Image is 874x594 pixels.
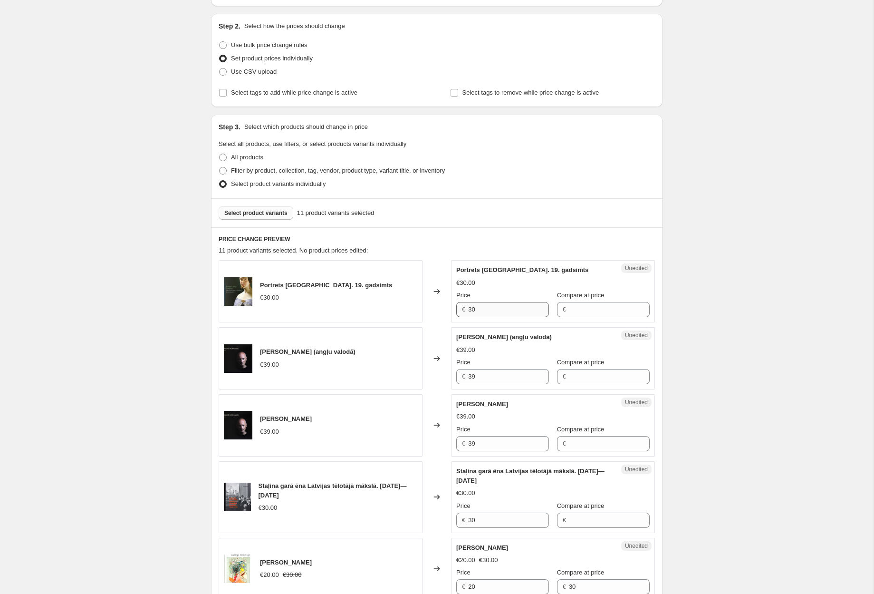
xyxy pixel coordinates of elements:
[224,209,288,217] span: Select product variants
[219,206,293,220] button: Select product variants
[231,41,307,49] span: Use bulk price change rules
[260,293,279,302] div: €30.00
[219,21,240,31] h2: Step 2.
[456,292,471,299] span: Price
[219,140,406,147] span: Select all products, use filters, or select products variants individually
[231,154,263,161] span: All products
[456,502,471,509] span: Price
[283,570,302,580] strike: €30.00
[456,333,552,341] span: [PERSON_NAME] (angļu valodā)
[231,167,445,174] span: Filter by product, collection, tag, vendor, product type, variant title, or inventory
[462,516,465,524] span: €
[224,555,252,583] img: GeorgsSenbergsVaaksShopify700b_80x.jpg
[456,488,475,498] div: €30.00
[462,583,465,590] span: €
[557,292,605,299] span: Compare at price
[260,570,279,580] div: €20.00
[456,555,475,565] div: €20.00
[462,373,465,380] span: €
[557,569,605,576] span: Compare at price
[456,266,588,273] span: Portrets [GEOGRAPHIC_DATA]. 19. gadsimts
[625,542,648,550] span: Unedited
[219,122,240,132] h2: Step 3.
[557,502,605,509] span: Compare at price
[625,466,648,473] span: Unedited
[260,360,279,370] div: €39.00
[297,208,375,218] span: 11 product variants selected
[224,483,251,511] img: Vaks700Shopify_80x.jpg
[456,544,508,551] span: [PERSON_NAME]
[219,235,655,243] h6: PRICE CHANGE PREVIEW
[625,331,648,339] span: Unedited
[625,264,648,272] span: Unedited
[456,467,605,484] span: Staļina garā ēna Latvijas tēlotājā mākslā. [DATE]—[DATE]
[244,21,345,31] p: Select how the prices should change
[557,426,605,433] span: Compare at price
[224,277,252,306] img: portrets_sh_80x.jpg
[456,426,471,433] span: Price
[563,516,566,524] span: €
[231,55,313,62] span: Set product prices individually
[563,440,566,447] span: €
[260,559,312,566] span: [PERSON_NAME]
[456,345,475,355] div: €39.00
[479,555,498,565] strike: €30.00
[456,400,508,408] span: [PERSON_NAME]
[224,411,252,439] img: Hermanis_sh_0c4b8cee-a3a4-4bfe-9452-05deab33f10a_80x.jpg
[219,247,368,254] span: 11 product variants selected. No product prices edited:
[260,415,312,422] span: [PERSON_NAME]
[563,306,566,313] span: €
[260,427,279,437] div: €39.00
[462,89,599,96] span: Select tags to remove while price change is active
[231,89,357,96] span: Select tags to add while price change is active
[456,359,471,366] span: Price
[456,569,471,576] span: Price
[563,583,566,590] span: €
[260,348,355,355] span: [PERSON_NAME] (angļu valodā)
[231,180,326,187] span: Select product variants individually
[260,282,392,289] span: Portrets [GEOGRAPHIC_DATA]. 19. gadsimts
[259,482,407,499] span: Staļina garā ēna Latvijas tēlotājā mākslā. [DATE]—[DATE]
[625,399,648,406] span: Unedited
[231,68,277,75] span: Use CSV upload
[557,359,605,366] span: Compare at price
[224,344,252,373] img: Hermanis_sh_80x.jpg
[456,278,475,288] div: €30.00
[563,373,566,380] span: €
[244,122,368,132] p: Select which products should change in price
[259,503,278,513] div: €30.00
[462,440,465,447] span: €
[456,412,475,421] div: €39.00
[462,306,465,313] span: €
